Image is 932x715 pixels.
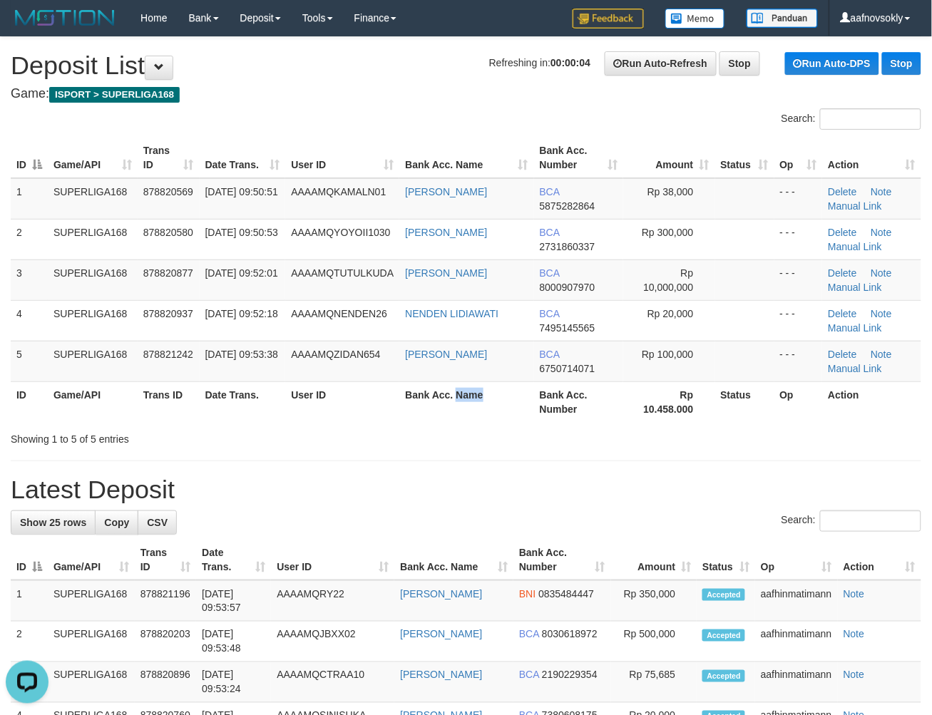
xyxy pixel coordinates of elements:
[49,87,180,103] span: ISPORT > SUPERLIGA168
[828,308,856,319] a: Delete
[611,662,697,703] td: Rp 75,685
[828,227,856,238] a: Delete
[394,540,513,580] th: Bank Acc. Name: activate to sort column ascending
[135,580,196,622] td: 878821196
[844,588,865,600] a: Note
[540,349,560,360] span: BCA
[405,308,498,319] a: NENDEN LIDIAWATI
[143,227,193,238] span: 878820580
[774,219,823,259] td: - - -
[48,300,138,341] td: SUPERLIGA168
[822,138,921,178] th: Action: activate to sort column ascending
[822,381,921,422] th: Action
[135,540,196,580] th: Trans ID: activate to sort column ascending
[540,200,595,212] span: Copy 5875282864 to clipboard
[138,381,200,422] th: Trans ID
[715,381,774,422] th: Status
[138,138,200,178] th: Trans ID: activate to sort column ascending
[11,7,119,29] img: MOTION_logo.png
[785,52,879,75] a: Run Auto-DPS
[405,349,487,360] a: [PERSON_NAME]
[11,475,921,504] h1: Latest Deposit
[871,186,892,197] a: Note
[774,138,823,178] th: Op: activate to sort column ascending
[271,580,394,622] td: AAAAMQRY22
[200,381,286,422] th: Date Trans.
[828,363,882,374] a: Manual Link
[540,308,560,319] span: BCA
[48,219,138,259] td: SUPERLIGA168
[747,9,818,28] img: panduan.png
[48,178,138,220] td: SUPERLIGA168
[196,540,271,580] th: Date Trans.: activate to sort column ascending
[828,267,856,279] a: Delete
[196,662,271,703] td: [DATE] 09:53:24
[623,138,715,178] th: Amount: activate to sort column ascending
[20,517,86,528] span: Show 25 rows
[196,580,271,622] td: [DATE] 09:53:57
[838,540,921,580] th: Action: activate to sort column ascending
[720,51,760,76] a: Stop
[11,219,48,259] td: 2
[715,138,774,178] th: Status: activate to sort column ascending
[143,308,193,319] span: 878820937
[774,259,823,300] td: - - -
[540,241,595,252] span: Copy 2731860337 to clipboard
[48,622,135,662] td: SUPERLIGA168
[774,341,823,381] td: - - -
[542,629,598,640] span: Copy 8030618972 to clipboard
[755,540,838,580] th: Op: activate to sort column ascending
[540,282,595,293] span: Copy 8000907970 to clipboard
[702,629,745,642] span: Accepted
[291,227,390,238] span: AAAAMQYOYOII1030
[271,662,394,703] td: AAAAMQCTRAA10
[702,589,745,601] span: Accepted
[647,308,694,319] span: Rp 20,000
[11,87,921,101] h4: Game:
[48,580,135,622] td: SUPERLIGA168
[400,669,482,681] a: [PERSON_NAME]
[135,622,196,662] td: 878820203
[405,186,487,197] a: [PERSON_NAME]
[11,580,48,622] td: 1
[551,57,590,68] strong: 00:00:04
[534,138,624,178] th: Bank Acc. Number: activate to sort column ascending
[48,341,138,381] td: SUPERLIGA168
[48,259,138,300] td: SUPERLIGA168
[774,178,823,220] td: - - -
[285,138,399,178] th: User ID: activate to sort column ascending
[399,138,533,178] th: Bank Acc. Name: activate to sort column ascending
[11,300,48,341] td: 4
[647,186,694,197] span: Rp 38,000
[697,540,755,580] th: Status: activate to sort column ascending
[48,138,138,178] th: Game/API: activate to sort column ascending
[205,227,278,238] span: [DATE] 09:50:53
[642,227,693,238] span: Rp 300,000
[828,241,882,252] a: Manual Link
[11,259,48,300] td: 3
[205,308,278,319] span: [DATE] 09:52:18
[48,381,138,422] th: Game/API
[755,622,838,662] td: aafhinmatimann
[48,540,135,580] th: Game/API: activate to sort column ascending
[540,267,560,279] span: BCA
[405,227,487,238] a: [PERSON_NAME]
[540,227,560,238] span: BCA
[11,510,96,535] a: Show 25 rows
[755,662,838,703] td: aafhinmatimann
[540,322,595,334] span: Copy 7495145565 to clipboard
[820,108,921,130] input: Search:
[611,580,697,622] td: Rp 350,000
[844,669,865,681] a: Note
[534,381,624,422] th: Bank Acc. Number
[399,381,533,422] th: Bank Acc. Name
[605,51,717,76] a: Run Auto-Refresh
[400,588,482,600] a: [PERSON_NAME]
[573,9,644,29] img: Feedback.jpg
[844,629,865,640] a: Note
[11,341,48,381] td: 5
[882,52,921,75] a: Stop
[644,267,694,293] span: Rp 10,000,000
[291,308,387,319] span: AAAAMQNENDEN26
[205,267,278,279] span: [DATE] 09:52:01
